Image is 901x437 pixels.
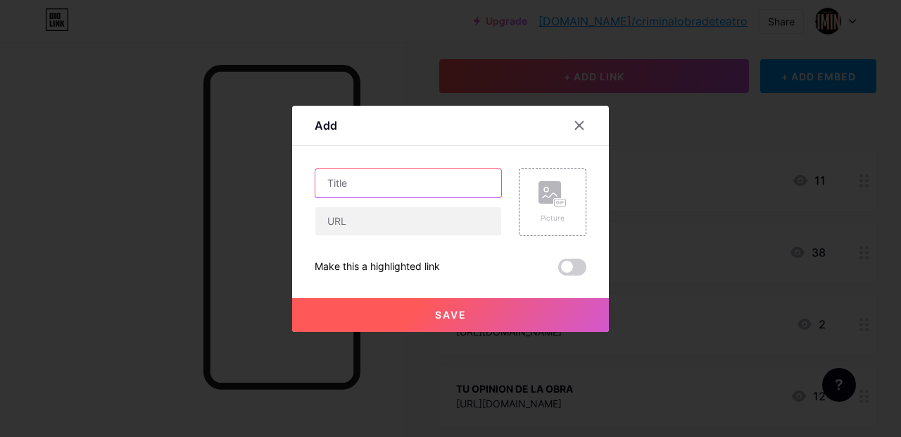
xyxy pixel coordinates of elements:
[315,207,501,235] input: URL
[292,298,609,332] button: Save
[538,213,567,223] div: Picture
[435,309,467,321] span: Save
[315,259,440,276] div: Make this a highlighted link
[315,117,337,134] div: Add
[315,169,501,197] input: Title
